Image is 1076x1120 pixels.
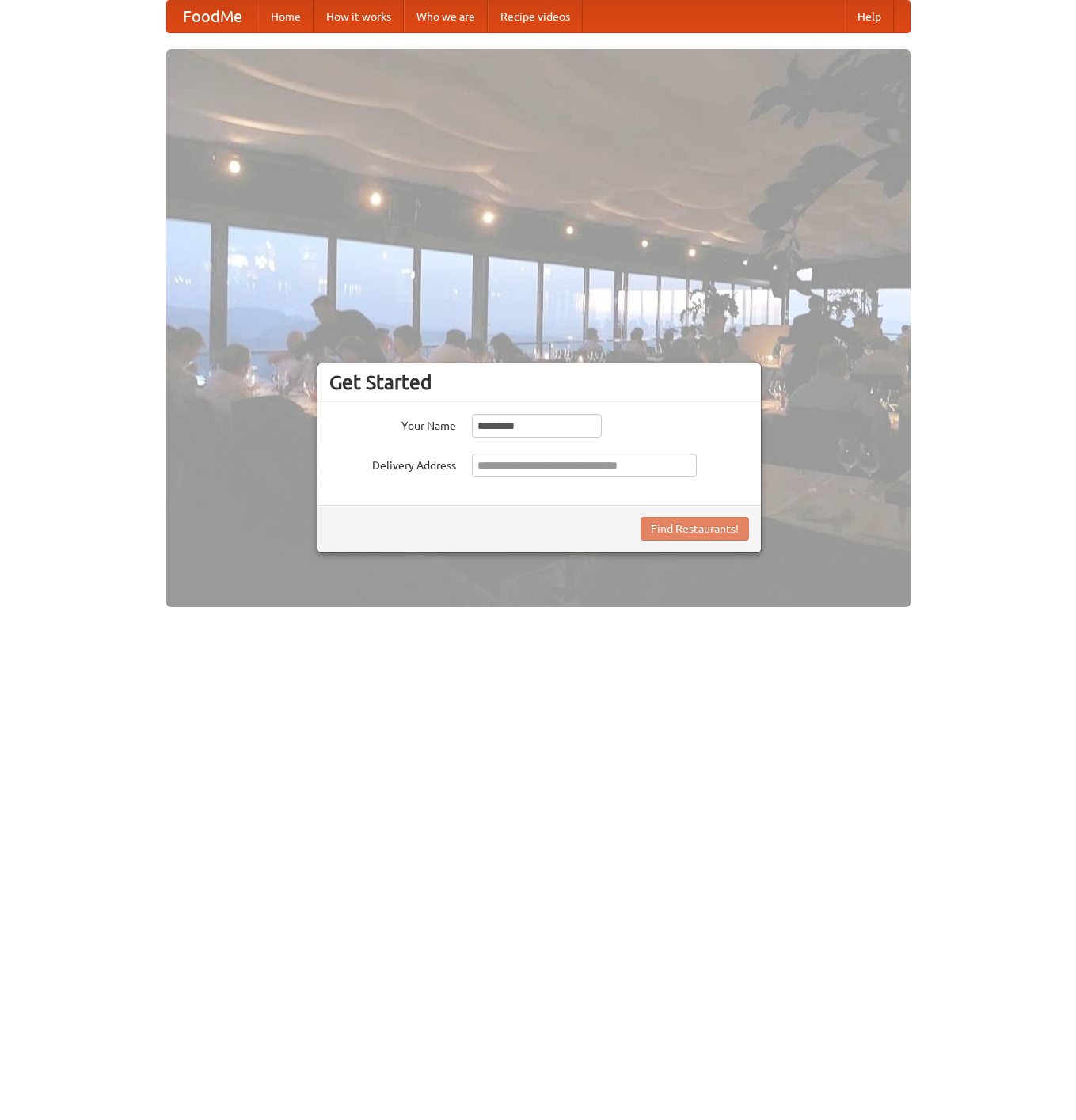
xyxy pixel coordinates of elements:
[641,517,749,541] button: Find Restaurants!
[329,454,456,473] label: Delivery Address
[314,1,404,32] a: How it works
[167,1,258,32] a: FoodMe
[845,1,894,32] a: Help
[329,370,749,394] h3: Get Started
[258,1,314,32] a: Home
[488,1,583,32] a: Recipe videos
[404,1,488,32] a: Who we are
[329,414,456,434] label: Your Name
